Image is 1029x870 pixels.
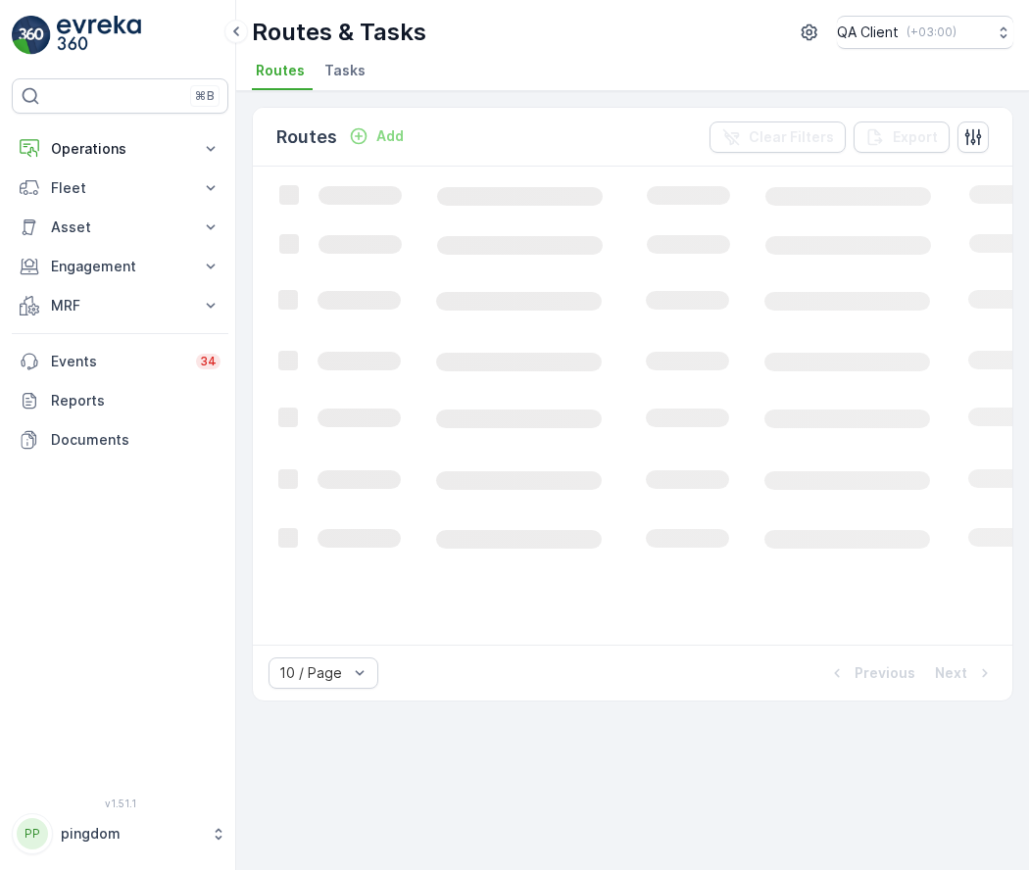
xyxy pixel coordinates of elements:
div: PP [17,818,48,849]
p: Operations [51,139,189,159]
a: Events34 [12,342,228,381]
button: QA Client(+03:00) [837,16,1013,49]
button: Asset [12,208,228,247]
p: Routes [276,123,337,151]
p: Fleet [51,178,189,198]
p: Previous [855,663,915,683]
p: Engagement [51,257,189,276]
p: Clear Filters [749,127,834,147]
p: QA Client [837,23,899,42]
span: Routes [256,61,305,80]
span: Tasks [324,61,366,80]
p: Next [935,663,967,683]
img: logo [12,16,51,55]
p: Reports [51,391,220,411]
p: Asset [51,217,189,237]
a: Reports [12,381,228,420]
button: Operations [12,129,228,169]
p: Add [376,126,404,146]
p: pingdom [61,824,201,844]
a: Documents [12,420,228,459]
p: 34 [200,354,217,369]
button: Add [341,124,412,148]
button: MRF [12,286,228,325]
p: ⌘B [195,88,215,104]
p: MRF [51,296,189,315]
p: ( +03:00 ) [906,24,956,40]
button: Fleet [12,169,228,208]
p: Routes & Tasks [252,17,426,48]
button: PPpingdom [12,813,228,854]
button: Previous [825,661,917,685]
button: Clear Filters [710,121,846,153]
button: Next [933,661,997,685]
button: Export [854,121,950,153]
button: Engagement [12,247,228,286]
span: v 1.51.1 [12,797,228,809]
p: Export [893,127,938,147]
p: Documents [51,430,220,450]
img: logo_light-DOdMpM7g.png [57,16,141,55]
p: Events [51,352,184,371]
